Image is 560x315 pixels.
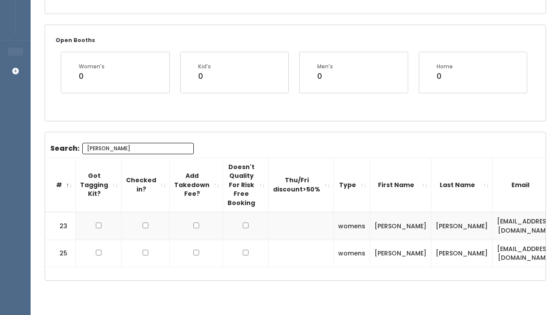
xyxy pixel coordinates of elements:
[334,158,370,212] th: Type: activate to sort column ascending
[493,240,557,267] td: [EMAIL_ADDRESS][DOMAIN_NAME]
[317,63,333,71] div: Men's
[437,63,453,71] div: Home
[370,212,431,240] td: [PERSON_NAME]
[431,212,493,240] td: [PERSON_NAME]
[79,63,105,71] div: Women's
[334,212,370,240] td: womens
[370,240,431,267] td: [PERSON_NAME]
[50,143,194,154] label: Search:
[122,158,170,212] th: Checked in?: activate to sort column ascending
[82,143,194,154] input: Search:
[198,71,211,82] div: 0
[431,240,493,267] td: [PERSON_NAME]
[45,158,76,212] th: #: activate to sort column descending
[198,63,211,71] div: Kid's
[79,71,105,82] div: 0
[493,158,557,212] th: Email: activate to sort column ascending
[317,71,333,82] div: 0
[269,158,334,212] th: Thu/Fri discount&gt;50%: activate to sort column ascending
[170,158,223,212] th: Add Takedown Fee?: activate to sort column ascending
[45,212,76,240] td: 23
[370,158,431,212] th: First Name: activate to sort column ascending
[76,158,122,212] th: Got Tagging Kit?: activate to sort column ascending
[334,240,370,267] td: womens
[437,71,453,82] div: 0
[493,212,557,240] td: [EMAIL_ADDRESS][DOMAIN_NAME]
[45,240,76,267] td: 25
[56,36,95,44] small: Open Booths
[223,158,269,212] th: Doesn't Quality For Risk Free Booking : activate to sort column ascending
[431,158,493,212] th: Last Name: activate to sort column ascending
